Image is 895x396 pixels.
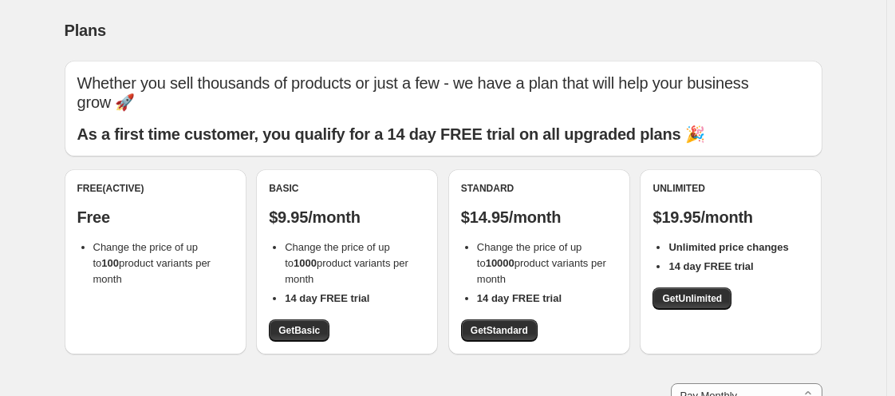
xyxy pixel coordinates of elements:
p: Whether you sell thousands of products or just a few - we have a plan that will help your busines... [77,73,810,112]
span: Change the price of up to product variants per month [285,241,408,285]
div: Free (Active) [77,182,234,195]
b: Unlimited price changes [668,241,788,253]
p: $19.95/month [653,208,809,227]
span: Change the price of up to product variants per month [477,241,606,285]
b: 100 [101,257,119,269]
b: 1000 [294,257,317,269]
span: Get Unlimited [662,292,722,305]
p: $9.95/month [269,208,425,227]
b: As a first time customer, you qualify for a 14 day FREE trial on all upgraded plans 🎉 [77,125,705,143]
span: Get Standard [471,324,528,337]
a: GetStandard [461,319,538,342]
div: Basic [269,182,425,195]
b: 14 day FREE trial [285,292,369,304]
b: 10000 [486,257,515,269]
b: 14 day FREE trial [668,260,753,272]
span: Change the price of up to product variants per month [93,241,211,285]
p: $14.95/month [461,208,617,227]
div: Unlimited [653,182,809,195]
b: 14 day FREE trial [477,292,562,304]
span: Get Basic [278,324,320,337]
a: GetUnlimited [653,287,731,310]
span: Plans [65,22,106,39]
p: Free [77,208,234,227]
a: GetBasic [269,319,329,342]
div: Standard [461,182,617,195]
